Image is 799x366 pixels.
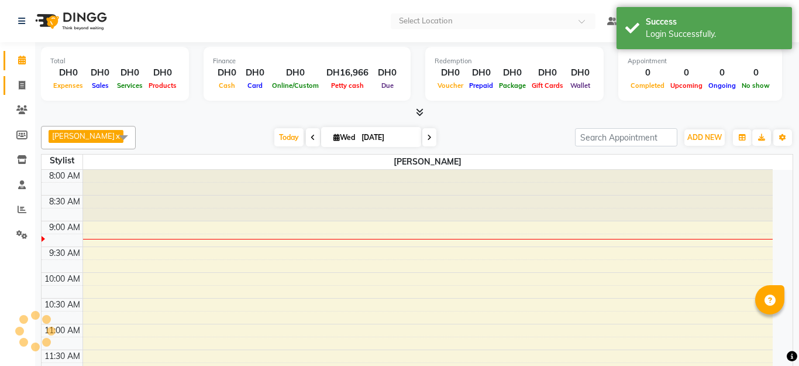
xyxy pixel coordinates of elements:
[687,133,722,142] span: ADD NEW
[213,56,401,66] div: Finance
[83,155,773,169] span: [PERSON_NAME]
[47,247,82,259] div: 9:30 AM
[566,66,594,80] div: DH0
[705,66,739,80] div: 0
[241,66,269,80] div: DH0
[667,66,705,80] div: 0
[50,66,86,80] div: DH0
[328,81,367,90] span: Petty cash
[50,56,180,66] div: Total
[50,81,86,90] span: Expenses
[705,81,739,90] span: Ongoing
[114,81,146,90] span: Services
[435,66,466,80] div: DH0
[575,128,677,146] input: Search Appointment
[628,81,667,90] span: Completed
[739,81,773,90] span: No show
[435,81,466,90] span: Voucher
[42,350,82,362] div: 11:30 AM
[739,66,773,80] div: 0
[628,56,773,66] div: Appointment
[216,81,238,90] span: Cash
[466,81,496,90] span: Prepaid
[330,133,358,142] span: Wed
[269,66,322,80] div: DH0
[466,66,496,80] div: DH0
[529,66,566,80] div: DH0
[42,324,82,337] div: 11:00 AM
[496,81,529,90] span: Package
[628,66,667,80] div: 0
[47,196,82,208] div: 8:30 AM
[213,66,241,80] div: DH0
[269,81,322,90] span: Online/Custom
[646,16,783,28] div: Success
[274,128,304,146] span: Today
[373,66,401,80] div: DH0
[378,81,397,90] span: Due
[399,15,453,27] div: Select Location
[42,155,82,167] div: Stylist
[146,81,180,90] span: Products
[42,273,82,285] div: 10:00 AM
[30,5,110,37] img: logo
[244,81,266,90] span: Card
[52,131,115,141] span: [PERSON_NAME]
[42,299,82,311] div: 10:30 AM
[146,66,180,80] div: DH0
[529,81,566,90] span: Gift Cards
[435,56,594,66] div: Redemption
[47,170,82,182] div: 8:00 AM
[89,81,112,90] span: Sales
[47,221,82,234] div: 9:00 AM
[358,129,416,146] input: 2025-09-03
[114,66,146,80] div: DH0
[86,66,114,80] div: DH0
[496,66,529,80] div: DH0
[667,81,705,90] span: Upcoming
[567,81,593,90] span: Wallet
[684,129,725,146] button: ADD NEW
[646,28,783,40] div: Login Successfully.
[322,66,373,80] div: DH16,966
